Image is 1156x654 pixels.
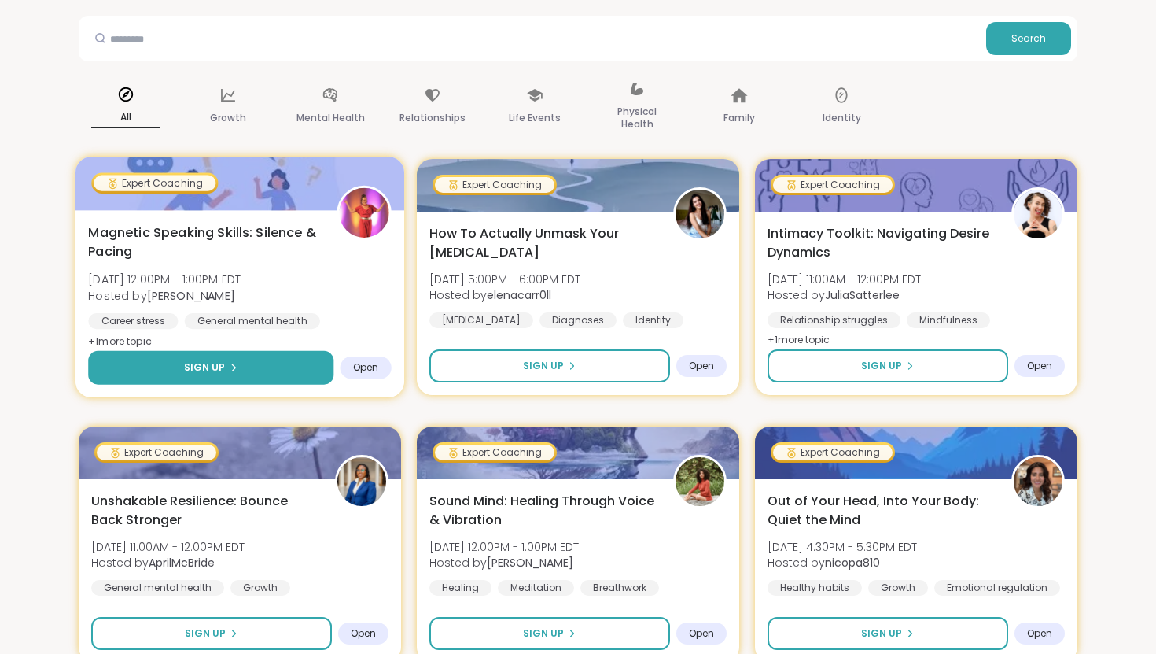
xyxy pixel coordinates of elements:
img: Lisa_LaCroix [339,188,388,238]
span: Sign Up [523,626,564,641]
div: [MEDICAL_DATA] [429,312,533,328]
b: AprilMcBride [149,555,215,571]
p: All [91,108,160,128]
span: Hosted by [768,287,921,303]
img: AprilMcBride [337,457,386,506]
button: Sign Up [768,349,1008,382]
div: Expert Coaching [773,177,893,193]
p: Life Events [509,109,561,127]
img: JuliaSatterlee [1014,190,1062,238]
img: elenacarr0ll [676,190,724,238]
p: Identity [823,109,861,127]
div: Breathwork [580,580,659,596]
button: Search [986,22,1071,55]
b: [PERSON_NAME] [147,287,235,303]
button: Sign Up [88,351,333,385]
div: Emotional regulation [934,580,1060,596]
span: How To Actually Unmask Your [MEDICAL_DATA] [429,224,656,262]
span: Open [689,360,714,372]
div: General mental health [91,580,224,596]
p: Relationships [399,109,466,127]
b: elenacarr0ll [487,287,551,303]
div: Growth [230,580,290,596]
button: Sign Up [429,617,670,650]
div: Expert Coaching [94,175,215,190]
b: [PERSON_NAME] [487,555,573,571]
div: Expert Coaching [435,177,554,193]
span: Sign Up [184,360,226,375]
div: Meditation [498,580,574,596]
span: Hosted by [429,287,580,303]
span: Magnetic Speaking Skills: Silence & Pacing [88,224,319,262]
div: Mindfulness [907,312,990,328]
span: Sound Mind: Healing Through Voice & Vibration [429,492,656,530]
div: Healthy habits [768,580,862,596]
span: Open [353,361,379,374]
span: Unshakable Resilience: Bounce Back Stronger [91,492,318,530]
span: [DATE] 11:00AM - 12:00PM EDT [91,539,245,555]
div: Expert Coaching [773,445,893,460]
span: [DATE] 5:00PM - 6:00PM EDT [429,272,580,287]
div: Relationship struggles [768,312,900,328]
span: Hosted by [88,287,241,303]
button: Sign Up [429,349,670,382]
img: nicopa810 [1014,457,1062,506]
span: Sign Up [185,626,226,641]
span: Hosted by [91,555,245,571]
span: [DATE] 4:30PM - 5:30PM EDT [768,539,917,555]
img: Joana_Ayala [676,457,724,506]
p: Growth [210,109,246,127]
div: Diagnoses [539,312,617,328]
span: Search [1011,31,1046,46]
span: [DATE] 12:00PM - 1:00PM EDT [429,539,579,555]
div: Expert Coaching [97,445,216,460]
span: Open [1027,627,1052,640]
div: Healing [429,580,491,596]
span: Hosted by [768,555,917,571]
div: Expert Coaching [435,445,554,460]
span: Open [351,627,376,640]
span: [DATE] 11:00AM - 12:00PM EDT [768,272,921,287]
span: Sign Up [861,359,902,373]
div: Identity [623,312,683,328]
span: Out of Your Head, Into Your Body: Quiet the Mind [768,492,994,530]
b: JuliaSatterlee [825,287,900,303]
span: [DATE] 12:00PM - 1:00PM EDT [88,272,241,287]
button: Sign Up [768,617,1008,650]
div: Growth [868,580,928,596]
span: Sign Up [523,359,564,373]
span: Sign Up [861,626,902,641]
p: Mental Health [296,109,365,127]
div: General mental health [185,313,320,329]
span: Open [1027,360,1052,372]
span: Intimacy Toolkit: Navigating Desire Dynamics [768,224,994,262]
div: Career stress [88,313,178,329]
span: Open [689,627,714,640]
p: Physical Health [602,102,672,134]
span: Hosted by [429,555,579,571]
button: Sign Up [91,617,332,650]
b: nicopa810 [825,555,880,571]
p: Family [723,109,755,127]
